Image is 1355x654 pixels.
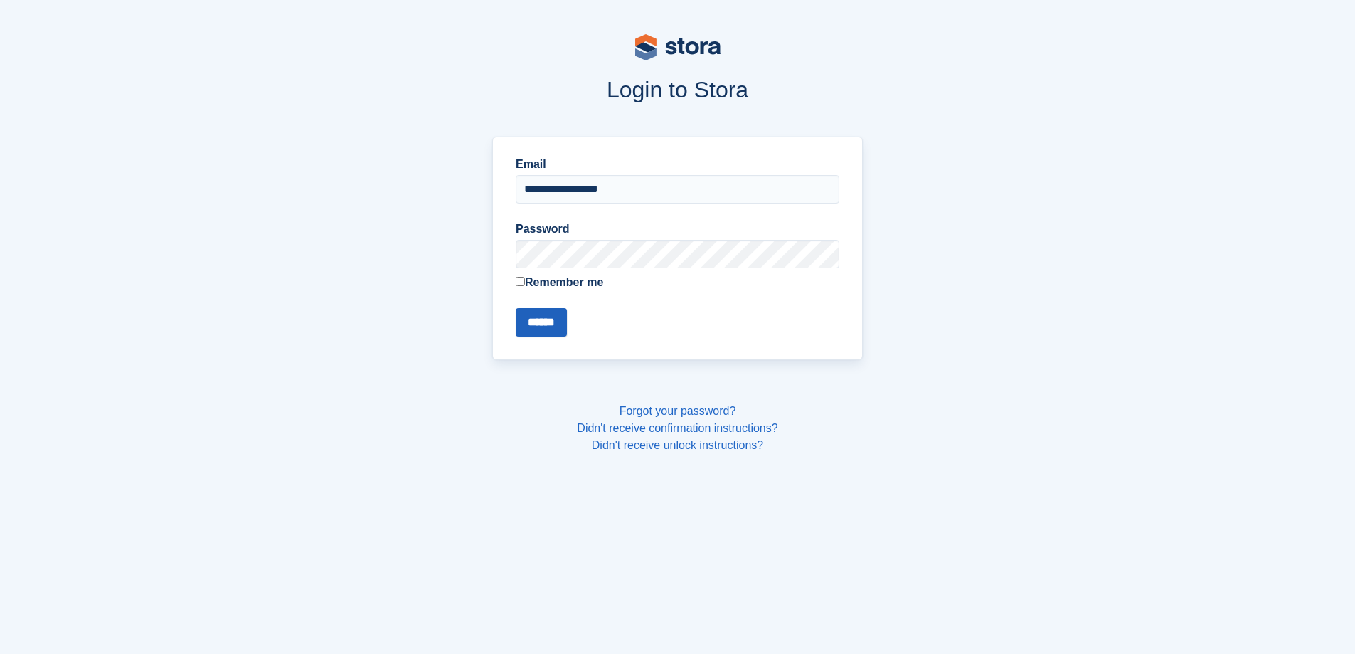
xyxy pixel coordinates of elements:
[221,77,1135,102] h1: Login to Stora
[516,277,525,286] input: Remember me
[635,34,721,60] img: stora-logo-53a41332b3708ae10de48c4981b4e9114cc0af31d8433b30ea865607fb682f29.svg
[516,274,839,291] label: Remember me
[516,156,839,173] label: Email
[620,405,736,417] a: Forgot your password?
[592,439,763,451] a: Didn't receive unlock instructions?
[577,422,777,434] a: Didn't receive confirmation instructions?
[516,221,839,238] label: Password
